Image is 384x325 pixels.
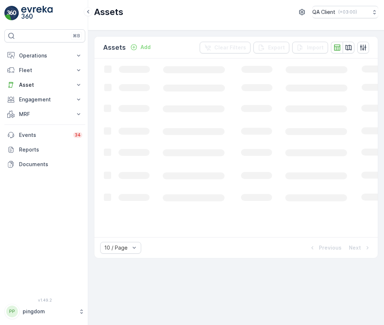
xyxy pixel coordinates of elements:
[349,244,361,251] p: Next
[308,243,342,252] button: Previous
[19,81,71,89] p: Asset
[4,157,85,172] a: Documents
[4,6,19,20] img: logo
[140,44,151,51] p: Add
[75,132,81,138] p: 34
[94,6,123,18] p: Assets
[312,8,335,16] p: QA Client
[19,67,71,74] p: Fleet
[214,44,246,51] p: Clear Filters
[21,6,53,20] img: logo_light-DOdMpM7g.png
[292,42,328,53] button: Import
[312,6,378,18] button: QA Client(+03:00)
[19,161,82,168] p: Documents
[19,96,71,103] p: Engagement
[348,243,372,252] button: Next
[19,131,69,139] p: Events
[4,304,85,319] button: PPpingdom
[19,111,71,118] p: MRF
[73,33,80,39] p: ⌘B
[4,142,85,157] a: Reports
[6,306,18,317] div: PP
[338,9,357,15] p: ( +03:00 )
[4,48,85,63] button: Operations
[19,52,71,59] p: Operations
[200,42,251,53] button: Clear Filters
[127,43,154,52] button: Add
[319,244,342,251] p: Previous
[4,78,85,92] button: Asset
[307,44,324,51] p: Import
[4,107,85,122] button: MRF
[103,42,126,53] p: Assets
[4,128,85,142] a: Events34
[268,44,285,51] p: Export
[253,42,289,53] button: Export
[4,298,85,302] span: v 1.49.2
[4,92,85,107] button: Engagement
[23,308,75,315] p: pingdom
[19,146,82,153] p: Reports
[4,63,85,78] button: Fleet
